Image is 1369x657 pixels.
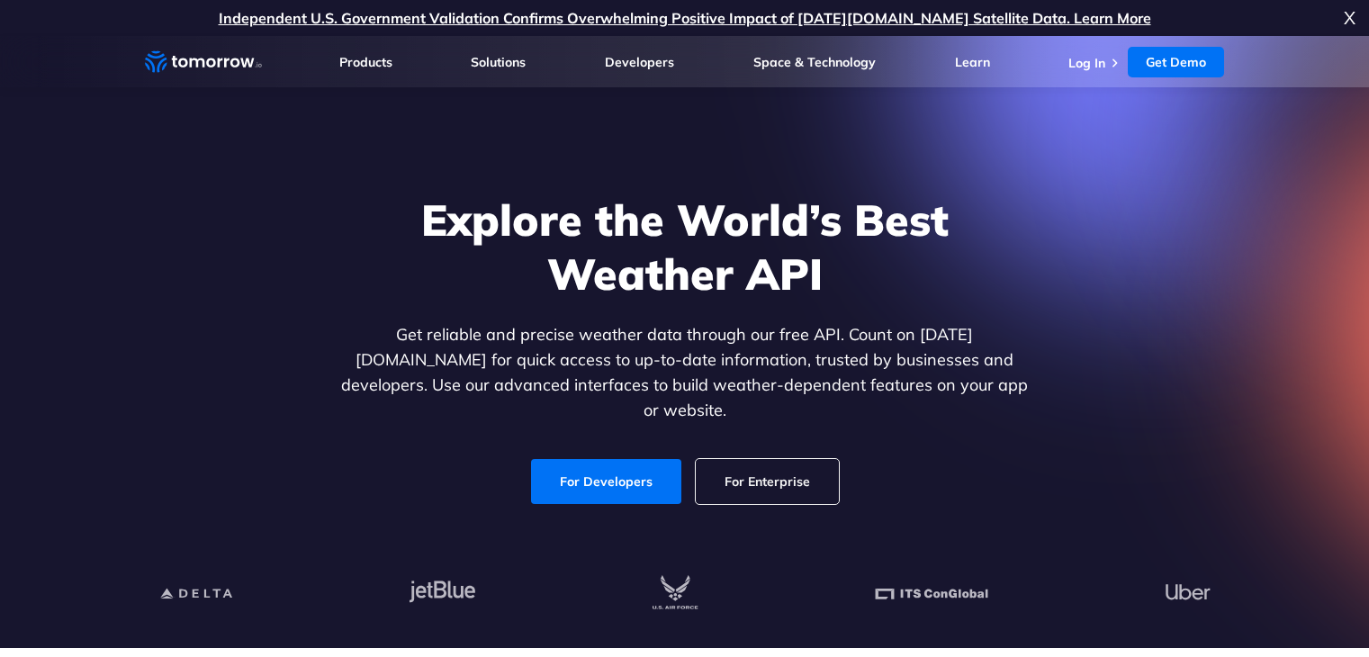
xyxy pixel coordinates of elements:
[471,54,526,70] a: Solutions
[753,54,876,70] a: Space & Technology
[696,459,839,504] a: For Enterprise
[145,49,262,76] a: Home link
[1128,47,1224,77] a: Get Demo
[1068,55,1105,71] a: Log In
[338,193,1032,301] h1: Explore the World’s Best Weather API
[219,9,1151,27] a: Independent U.S. Government Validation Confirms Overwhelming Positive Impact of [DATE][DOMAIN_NAM...
[339,54,392,70] a: Products
[531,459,681,504] a: For Developers
[955,54,990,70] a: Learn
[605,54,674,70] a: Developers
[338,322,1032,423] p: Get reliable and precise weather data through our free API. Count on [DATE][DOMAIN_NAME] for quic...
